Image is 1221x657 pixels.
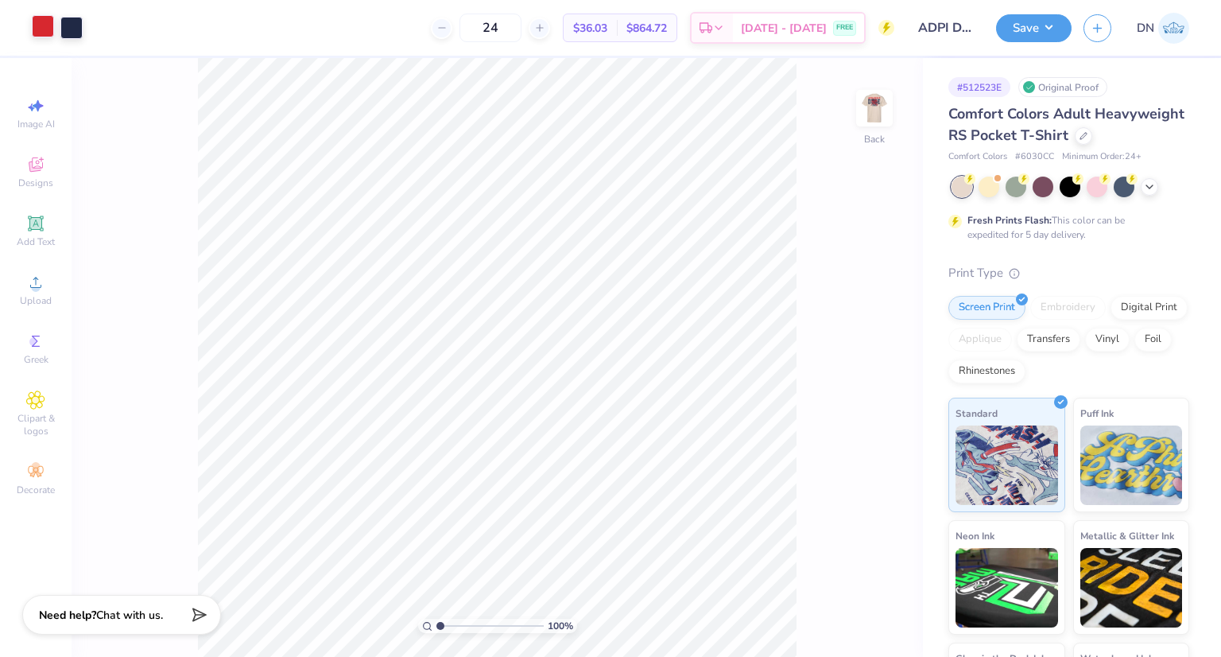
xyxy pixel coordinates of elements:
[859,92,890,124] img: Back
[1030,296,1106,320] div: Embroidery
[1080,426,1183,505] img: Puff Ink
[1062,150,1142,164] span: Minimum Order: 24 +
[20,294,52,307] span: Upload
[1111,296,1188,320] div: Digital Print
[948,296,1025,320] div: Screen Print
[1137,19,1154,37] span: DN
[948,328,1012,352] div: Applique
[864,132,885,146] div: Back
[741,20,827,37] span: [DATE] - [DATE]
[955,548,1058,628] img: Neon Ink
[96,608,163,623] span: Chat with us.
[1018,77,1107,97] div: Original Proof
[948,360,1025,383] div: Rhinestones
[1017,328,1080,352] div: Transfers
[1158,13,1189,44] img: Danielle Newport
[1015,150,1054,164] span: # 6030CC
[17,118,55,130] span: Image AI
[17,235,55,248] span: Add Text
[459,14,521,42] input: – –
[948,77,1010,97] div: # 512523E
[955,405,998,422] span: Standard
[626,20,667,37] span: $864.72
[1134,328,1172,352] div: Foil
[996,14,1072,42] button: Save
[18,177,53,189] span: Designs
[548,619,573,633] span: 100 %
[1085,328,1130,352] div: Vinyl
[1137,13,1189,44] a: DN
[906,12,984,44] input: Untitled Design
[967,213,1163,242] div: This color can be expedited for 5 day delivery.
[1080,527,1174,544] span: Metallic & Glitter Ink
[17,484,55,496] span: Decorate
[948,150,1007,164] span: Comfort Colors
[573,20,607,37] span: $36.03
[39,608,96,623] strong: Need help?
[967,214,1052,227] strong: Fresh Prints Flash:
[8,412,64,437] span: Clipart & logos
[948,264,1189,282] div: Print Type
[836,22,853,33] span: FREE
[948,104,1184,145] span: Comfort Colors Adult Heavyweight RS Pocket T-Shirt
[1080,548,1183,628] img: Metallic & Glitter Ink
[955,527,994,544] span: Neon Ink
[955,426,1058,505] img: Standard
[24,353,48,366] span: Greek
[1080,405,1114,422] span: Puff Ink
